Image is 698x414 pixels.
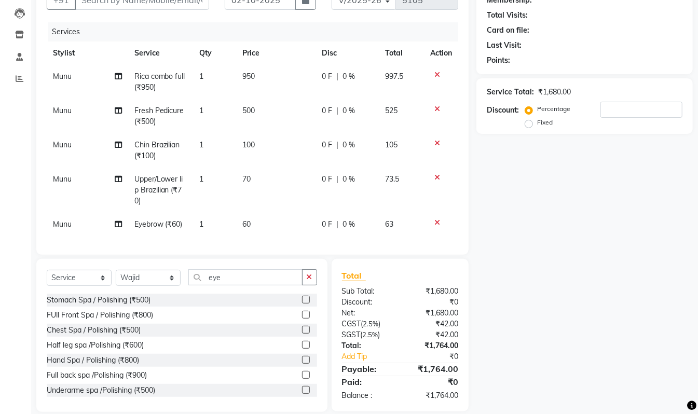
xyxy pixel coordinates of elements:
[343,140,355,150] span: 0 %
[242,174,251,184] span: 70
[379,42,425,65] th: Total
[386,140,398,149] span: 105
[342,319,361,328] span: CGST
[53,72,72,81] span: Munu
[134,140,180,160] span: Chin Brazilian (₹100)
[424,42,458,65] th: Action
[336,105,338,116] span: |
[47,295,150,306] div: Stomach Spa / Polishing (₹500)
[53,174,72,184] span: Munu
[386,174,400,184] span: 73.5
[334,340,400,351] div: Total:
[400,286,466,297] div: ₹1,680.00
[47,310,153,321] div: FUll Front Spa / Polishing (₹800)
[47,355,139,366] div: Hand Spa / Polishing (₹800)
[47,325,141,336] div: Chest Spa / Polishing (₹500)
[400,390,466,401] div: ₹1,764.00
[400,363,466,375] div: ₹1,764.00
[400,319,466,329] div: ₹42.00
[336,219,338,230] span: |
[487,25,529,36] div: Card on file:
[537,118,553,127] label: Fixed
[487,10,528,21] div: Total Visits:
[322,140,332,150] span: 0 F
[336,140,338,150] span: |
[188,269,303,285] input: Search or Scan
[334,376,400,388] div: Paid:
[199,106,203,115] span: 1
[334,286,400,297] div: Sub Total:
[47,340,144,351] div: Half leg spa /Polishing (₹600)
[53,219,72,229] span: Munu
[242,219,251,229] span: 60
[48,22,466,42] div: Services
[242,106,255,115] span: 500
[47,385,155,396] div: Underarme spa /Polishing (₹500)
[236,42,316,65] th: Price
[363,330,378,339] span: 2.5%
[242,140,255,149] span: 100
[316,42,379,65] th: Disc
[400,376,466,388] div: ₹0
[47,42,128,65] th: Stylist
[538,87,571,98] div: ₹1,680.00
[193,42,236,65] th: Qty
[134,106,184,126] span: Fresh Pedicure (₹500)
[343,174,355,185] span: 0 %
[53,140,72,149] span: Munu
[386,219,394,229] span: 63
[411,351,466,362] div: ₹0
[334,297,400,308] div: Discount:
[400,308,466,319] div: ₹1,680.00
[487,55,510,66] div: Points:
[199,140,203,149] span: 1
[400,297,466,308] div: ₹0
[334,308,400,319] div: Net:
[322,105,332,116] span: 0 F
[242,72,255,81] span: 950
[322,174,332,185] span: 0 F
[334,319,400,329] div: ( )
[537,104,570,114] label: Percentage
[487,40,522,51] div: Last Visit:
[342,270,366,281] span: Total
[134,72,185,92] span: Rica combo full (₹950)
[336,174,338,185] span: |
[386,72,404,81] span: 997.5
[487,105,519,116] div: Discount:
[199,174,203,184] span: 1
[134,174,183,205] span: Upper/Lower lip Brazilian (₹70)
[342,330,361,339] span: SGST
[363,320,379,328] span: 2.5%
[322,219,332,230] span: 0 F
[487,87,534,98] div: Service Total:
[386,106,398,115] span: 525
[334,351,412,362] a: Add Tip
[134,219,183,229] span: Eyebrow (₹60)
[53,106,72,115] span: Munu
[334,390,400,401] div: Balance :
[400,340,466,351] div: ₹1,764.00
[343,71,355,82] span: 0 %
[334,363,400,375] div: Payable:
[322,71,332,82] span: 0 F
[343,219,355,230] span: 0 %
[199,72,203,81] span: 1
[336,71,338,82] span: |
[343,105,355,116] span: 0 %
[128,42,193,65] th: Service
[47,370,147,381] div: Full back spa /Polishing (₹900)
[199,219,203,229] span: 1
[400,329,466,340] div: ₹42.00
[334,329,400,340] div: ( )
